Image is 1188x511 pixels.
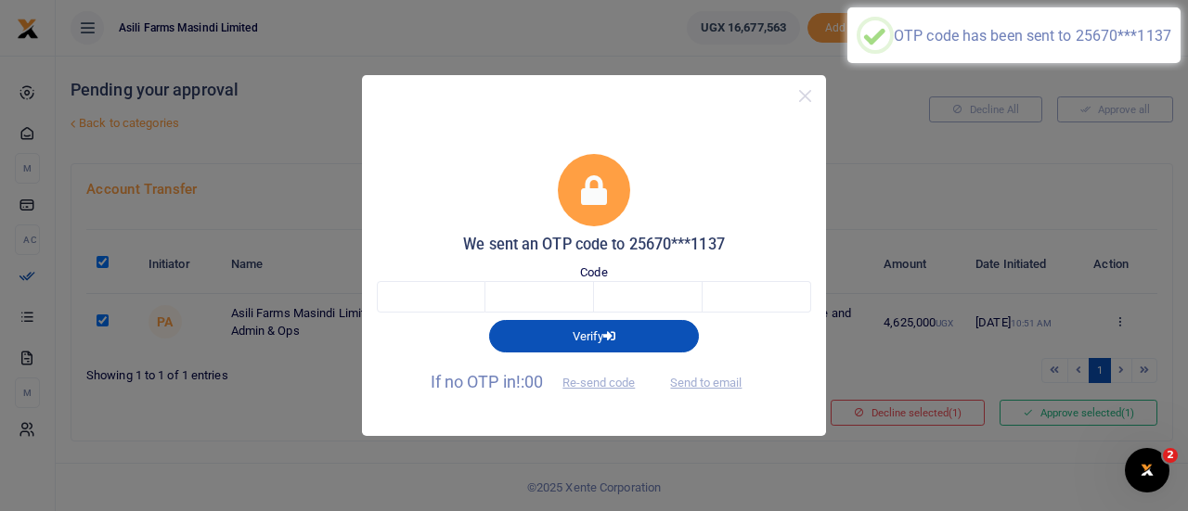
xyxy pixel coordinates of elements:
[580,263,607,282] label: Code
[792,83,819,109] button: Close
[489,320,699,351] button: Verify
[516,372,543,391] span: !:00
[894,27,1171,45] div: OTP code has been sent to 25670***1137
[377,236,811,254] h5: We sent an OTP code to 25670***1137
[1125,448,1169,492] iframe: Intercom live chat
[1163,448,1178,463] span: 2
[431,372,652,391] span: If no OTP in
